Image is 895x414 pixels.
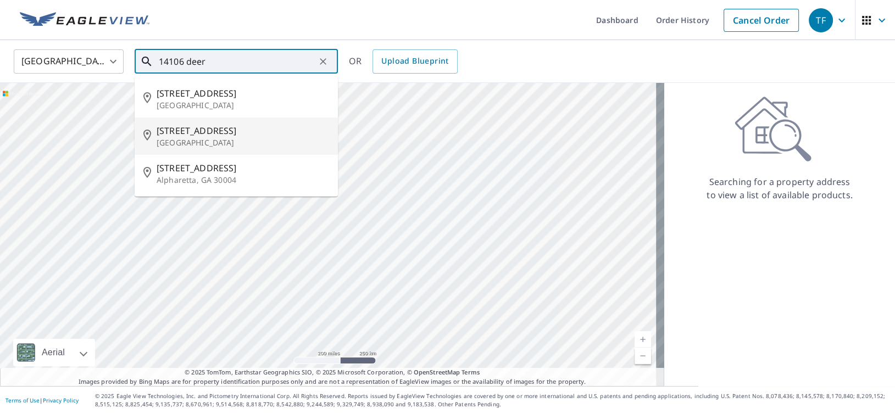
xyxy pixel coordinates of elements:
button: Clear [315,54,331,69]
div: TF [809,8,833,32]
span: Upload Blueprint [381,54,448,68]
a: Cancel Order [724,9,799,32]
div: OR [349,49,458,74]
p: Alpharetta, GA 30004 [157,175,329,186]
p: [GEOGRAPHIC_DATA] [157,100,329,111]
div: Aerial [13,339,95,366]
a: Privacy Policy [43,396,79,404]
p: [GEOGRAPHIC_DATA] [157,137,329,148]
p: Searching for a property address to view a list of available products. [706,175,853,202]
span: [STREET_ADDRESS] [157,124,329,137]
span: © 2025 TomTom, Earthstar Geographics SIO, © 2025 Microsoft Corporation, © [185,368,480,377]
p: | [5,397,79,404]
a: Terms [462,368,480,376]
a: Upload Blueprint [373,49,457,74]
div: [GEOGRAPHIC_DATA] [14,46,124,77]
a: Terms of Use [5,396,40,404]
a: OpenStreetMap [414,368,460,376]
span: [STREET_ADDRESS] [157,161,329,175]
div: Aerial [38,339,68,366]
a: Current Level 5, Zoom In [635,331,651,348]
a: Current Level 5, Zoom Out [635,348,651,364]
img: EV Logo [20,12,149,29]
input: Search by address or latitude-longitude [159,46,315,77]
span: [STREET_ADDRESS] [157,87,329,100]
p: © 2025 Eagle View Technologies, Inc. and Pictometry International Corp. All Rights Reserved. Repo... [95,392,890,409]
